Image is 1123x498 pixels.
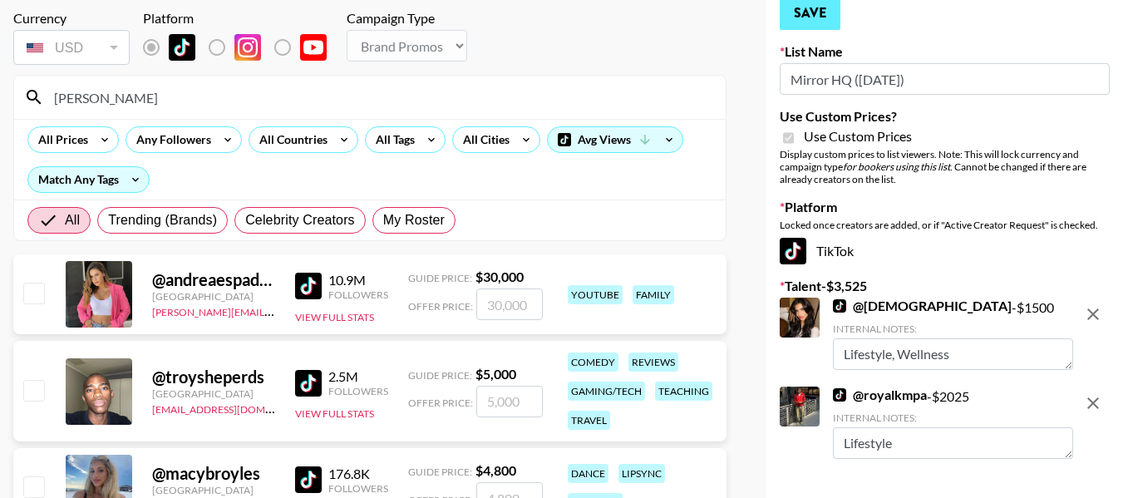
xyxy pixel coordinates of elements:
[833,299,846,313] img: TikTok
[152,303,398,318] a: [PERSON_NAME][EMAIL_ADDRESS][DOMAIN_NAME]
[126,127,214,152] div: Any Followers
[780,219,1110,231] div: Locked once creators are added, or if "Active Creator Request" is checked.
[568,382,645,401] div: gaming/tech
[476,288,543,320] input: 30,000
[295,273,322,299] img: TikTok
[328,272,388,288] div: 10.9M
[383,210,445,230] span: My Roster
[108,210,217,230] span: Trending (Brands)
[833,388,846,402] img: TikTok
[295,466,322,493] img: TikTok
[548,127,682,152] div: Avg Views
[328,368,388,385] div: 2.5M
[833,298,1012,314] a: @[DEMOGRAPHIC_DATA]
[453,127,513,152] div: All Cities
[780,199,1110,215] label: Platform
[475,269,524,284] strong: $ 30,000
[143,30,340,65] div: List locked to TikTok.
[328,466,388,482] div: 176.8K
[628,353,678,372] div: reviews
[655,382,712,401] div: teaching
[328,385,388,397] div: Followers
[475,462,516,478] strong: $ 4,800
[328,482,388,495] div: Followers
[1076,387,1110,420] button: remove
[408,300,473,313] span: Offer Price:
[295,311,374,323] button: View Full Stats
[833,298,1073,370] div: - $ 1500
[833,338,1073,370] textarea: Lifestyle, Wellness
[833,323,1073,335] div: Internal Notes:
[152,484,275,496] div: [GEOGRAPHIC_DATA]
[234,34,261,61] img: Instagram
[28,127,91,152] div: All Prices
[152,367,275,387] div: @ troysheperds
[833,387,927,403] a: @royalkmpa
[295,407,374,420] button: View Full Stats
[152,387,275,400] div: [GEOGRAPHIC_DATA]
[169,34,195,61] img: TikTok
[833,427,1073,459] textarea: Lifestyle
[780,238,1110,264] div: TikTok
[568,285,623,304] div: youtube
[568,464,608,483] div: dance
[17,33,126,62] div: USD
[300,34,327,61] img: YouTube
[804,128,912,145] span: Use Custom Prices
[833,412,1073,424] div: Internal Notes:
[780,148,1110,185] div: Display custom prices to list viewers. Note: This will lock currency and campaign type . Cannot b...
[1076,298,1110,331] button: remove
[475,366,516,382] strong: $ 5,000
[152,269,275,290] div: @ andreaespadatv
[408,272,472,284] span: Guide Price:
[618,464,665,483] div: lipsync
[843,160,950,173] em: for bookers using this list
[152,463,275,484] div: @ macybroyles
[476,386,543,417] input: 5,000
[249,127,331,152] div: All Countries
[366,127,418,152] div: All Tags
[780,238,806,264] img: TikTok
[408,369,472,382] span: Guide Price:
[408,466,472,478] span: Guide Price:
[245,210,355,230] span: Celebrity Creators
[44,84,716,111] input: Search by User Name
[13,27,130,68] div: Currency is locked to USD
[633,285,674,304] div: family
[65,210,80,230] span: All
[408,397,473,409] span: Offer Price:
[780,108,1110,125] label: Use Custom Prices?
[347,10,467,27] div: Campaign Type
[780,43,1110,60] label: List Name
[13,10,130,27] div: Currency
[152,290,275,303] div: [GEOGRAPHIC_DATA]
[780,278,1110,294] label: Talent - $ 3,525
[568,411,610,430] div: travel
[328,288,388,301] div: Followers
[143,10,340,27] div: Platform
[28,167,149,192] div: Match Any Tags
[833,387,1073,459] div: - $ 2025
[295,370,322,397] img: TikTok
[568,353,618,372] div: comedy
[152,400,319,416] a: [EMAIL_ADDRESS][DOMAIN_NAME]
